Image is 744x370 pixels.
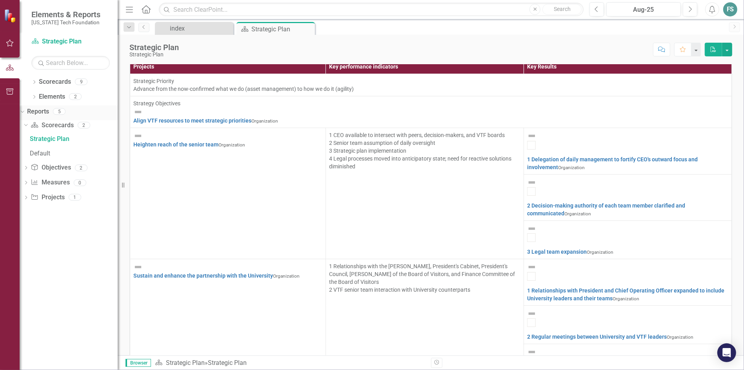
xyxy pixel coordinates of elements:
span: Organization [273,273,300,279]
button: Search [542,4,582,15]
img: Not Defined [527,178,537,187]
a: Measures [31,178,69,187]
img: Not Defined [527,262,537,272]
div: Strategic Plan [129,52,179,58]
div: 0 [74,179,86,186]
div: Strategic Plan [208,359,247,366]
img: Not Defined [527,131,537,141]
a: 1 Delegation of daily management to fortify CEO's outward focus and involvement [527,156,698,170]
div: Open Intercom Messenger [717,343,736,362]
img: Not Defined [527,224,537,233]
img: ClearPoint Strategy [4,9,18,23]
span: Browser [126,359,151,367]
div: 1 [69,194,81,201]
a: Scorecards [39,78,71,87]
div: Projects [133,63,322,70]
div: Default [30,150,118,157]
div: 2 [78,122,90,128]
div: Key performance indicators [329,63,520,70]
img: Not Defined [133,131,143,141]
button: FS [723,2,737,16]
small: [US_STATE] Tech Foundation [31,19,100,25]
a: index [157,23,231,33]
div: » [155,359,425,368]
span: Organization [564,211,591,217]
p: 1 Relationships with the [PERSON_NAME], President's Cabinet, President's Council, [PERSON_NAME] o... [329,262,520,294]
img: Not Defined [133,107,143,117]
div: 2 [75,164,87,171]
p: 1 CEO available to intersect with peers, decision-makers, and VTF boards 2 Senior team assumption... [329,131,520,170]
a: Strategic Plan [31,37,110,46]
span: Organization [667,334,693,340]
a: Heighten reach of the senior team [133,141,218,148]
div: Strategic Plan [251,24,313,34]
img: Not Defined [527,347,537,357]
a: Objectives [31,163,71,172]
span: Organization [218,142,245,148]
a: Scorecards [31,121,73,130]
a: 2 Regular meetings between University and VTF leaders [527,334,667,340]
div: Strategic Plan [30,135,118,143]
span: Organization [251,118,278,124]
span: Advance from the now-confirmed what we do (asset management) to how we do it (agility) [133,86,354,92]
div: Strategic Priority [133,77,728,85]
div: Strategy Objectives [133,99,728,107]
span: Organization [558,165,585,170]
img: Not Defined [527,309,537,318]
div: Strategic Plan [129,43,179,52]
a: Projects [31,193,64,202]
a: Elements [39,92,65,101]
a: 3 Legal team expansion [527,249,587,255]
a: Default [28,147,118,159]
div: Aug-25 [609,5,678,14]
a: Align VTF resources to meet strategic priorities [133,117,251,124]
a: Reports [27,107,49,116]
img: Not Defined [133,262,143,272]
div: Key Results [527,63,728,70]
span: Organization [613,296,639,301]
a: Strategic Plan [166,359,205,366]
a: 1 Relationships with President and Chief Operating Officer expanded to include University leaders... [527,287,724,301]
input: Search ClearPoint... [159,3,584,16]
div: index [170,23,231,33]
div: 5 [53,108,65,115]
span: Search [554,6,571,12]
span: Organization [587,249,613,255]
input: Search Below... [31,56,110,70]
span: Elements & Reports [31,10,100,19]
div: 9 [75,79,87,85]
a: Sustain and enhance the partnership with the University [133,273,273,279]
a: Strategic Plan [28,132,118,145]
div: 2 [69,94,82,100]
a: 2 Decision-making authority of each team member clarified and communicated [527,202,685,217]
button: Aug-25 [606,2,681,16]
